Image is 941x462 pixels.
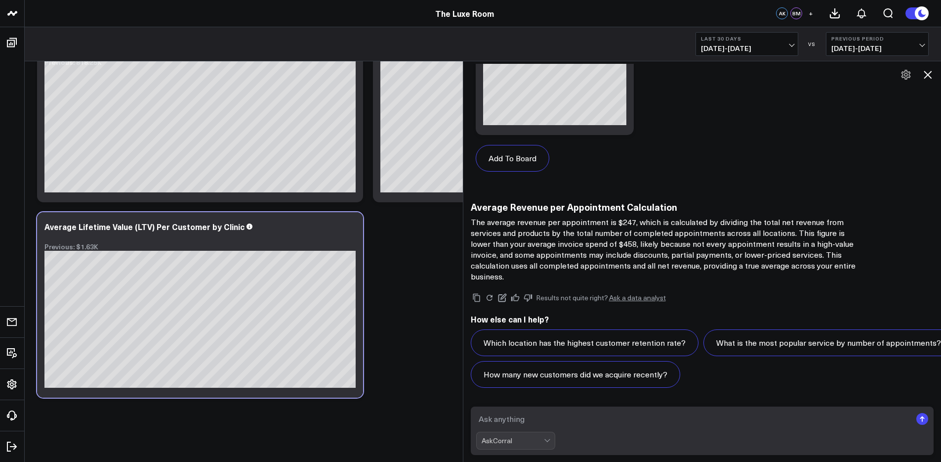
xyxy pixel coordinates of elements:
div: AK [776,7,788,19]
button: Last 30 Days[DATE]-[DATE] [696,32,798,56]
span: [DATE] - [DATE] [831,45,923,52]
button: + [805,7,817,19]
button: Which location has the highest customer retention rate? [471,329,698,356]
a: The Luxe Room [435,8,494,19]
h3: Average Revenue per Appointment Calculation [471,201,866,212]
button: Add To Board [476,145,549,172]
div: AskCorral [482,437,544,445]
button: Copy [471,292,483,304]
div: Average Lifetime Value (LTV) Per Customer by Clinic [44,221,245,232]
button: Previous Period[DATE]-[DATE] [826,32,929,56]
span: Results not quite right? [536,293,608,302]
p: The average revenue per appointment is $247, which is calculated by dividing the total net revenu... [471,217,866,282]
span: + [809,10,813,17]
span: [DATE] - [DATE] [701,45,793,52]
button: How many new customers did we acquire recently? [471,361,680,388]
div: VS [803,41,821,47]
a: Ask a data analyst [609,294,666,301]
div: BM [790,7,802,19]
b: Last 30 Days [701,36,793,42]
b: Previous Period [831,36,923,42]
div: Previous: $1.63K [44,243,356,251]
